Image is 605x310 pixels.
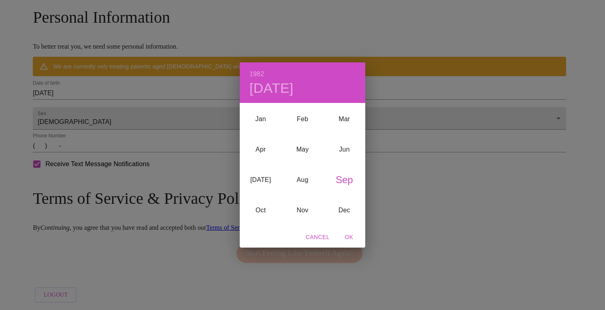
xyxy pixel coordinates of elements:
[324,104,365,134] div: Mar
[281,195,323,225] div: Nov
[240,195,281,225] div: Oct
[281,165,323,195] div: Aug
[249,80,294,97] button: [DATE]
[336,230,362,245] button: OK
[240,104,281,134] div: Jan
[240,134,281,165] div: Apr
[306,232,330,242] span: Cancel
[281,134,323,165] div: May
[324,165,365,195] div: Sep
[249,68,264,80] button: 1982
[324,195,365,225] div: Dec
[324,134,365,165] div: Jun
[302,230,333,245] button: Cancel
[240,165,281,195] div: [DATE]
[339,232,359,242] span: OK
[281,104,323,134] div: Feb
